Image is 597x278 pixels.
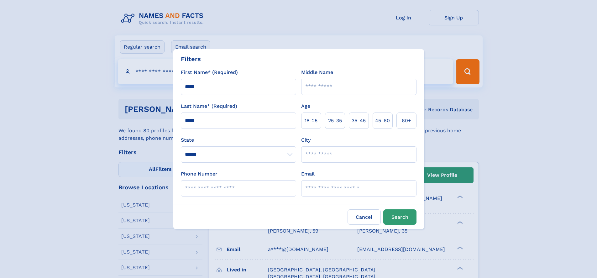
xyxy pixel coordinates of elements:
[305,117,317,124] span: 18‑25
[402,117,411,124] span: 60+
[375,117,390,124] span: 45‑60
[348,209,381,225] label: Cancel
[301,170,315,178] label: Email
[301,136,311,144] label: City
[181,102,237,110] label: Last Name* (Required)
[328,117,342,124] span: 25‑35
[181,170,217,178] label: Phone Number
[181,136,296,144] label: State
[301,102,310,110] label: Age
[383,209,416,225] button: Search
[181,54,201,64] div: Filters
[181,69,238,76] label: First Name* (Required)
[352,117,366,124] span: 35‑45
[301,69,333,76] label: Middle Name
